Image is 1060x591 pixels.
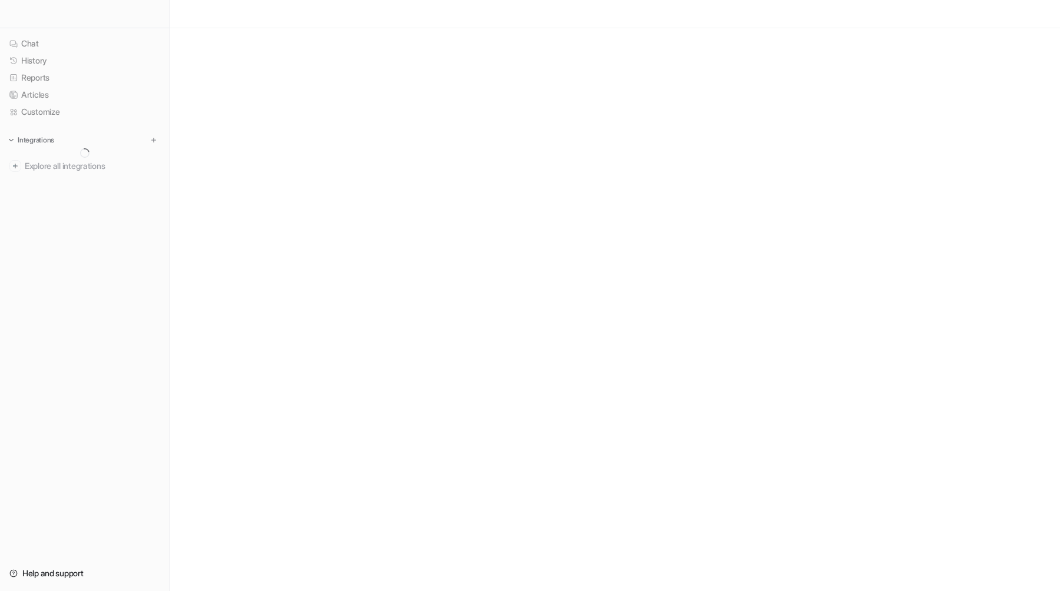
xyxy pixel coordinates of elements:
a: Explore all integrations [5,158,164,174]
a: Customize [5,104,164,120]
a: Chat [5,35,164,52]
a: Reports [5,69,164,86]
button: Integrations [5,134,58,146]
p: Integrations [18,135,54,145]
img: expand menu [7,136,15,144]
img: explore all integrations [9,160,21,172]
a: Articles [5,87,164,103]
a: Help and support [5,565,164,582]
a: History [5,52,164,69]
span: Explore all integrations [25,157,160,175]
img: menu_add.svg [150,136,158,144]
